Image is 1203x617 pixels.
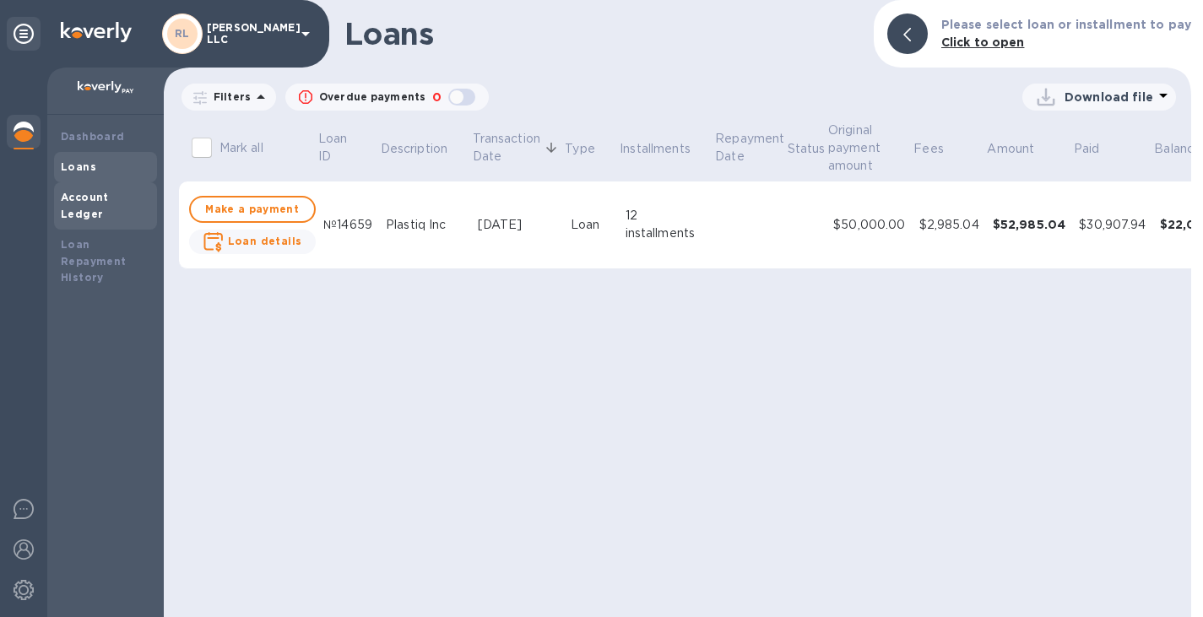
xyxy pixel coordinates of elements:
span: Loan ID [318,130,377,165]
p: Original payment amount [828,122,889,175]
span: Type [565,140,617,158]
p: Status [788,140,826,158]
button: Loan details [189,230,316,254]
p: Paid [1074,140,1100,158]
b: Click to open [941,35,1025,49]
span: Fees [913,140,966,158]
b: Loans [61,160,96,173]
p: Fees [913,140,944,158]
div: $30,907.94 [1079,216,1146,234]
p: Download file [1065,89,1153,106]
span: Paid [1074,140,1122,158]
p: Balance [1154,140,1201,158]
span: Installments [620,140,713,158]
div: Plastiq Inc [386,216,464,234]
b: Account Ledger [61,191,109,220]
p: Mark all [219,139,263,157]
h1: Loans [344,16,860,51]
p: Overdue payments [319,89,425,105]
p: Loan ID [318,130,355,165]
b: Loan details [228,235,302,247]
button: Overdue payments0 [285,84,489,111]
div: Loan [571,216,612,234]
p: Description [381,140,447,158]
p: Amount [987,140,1034,158]
span: Description [381,140,469,158]
div: Unpin categories [7,17,41,51]
div: $2,985.04 [919,216,979,234]
b: Loan Repayment History [61,238,127,284]
span: Transaction Date [473,130,562,165]
p: [PERSON_NAME] LLC [207,22,291,46]
div: $52,985.04 [993,216,1066,233]
p: Filters [207,89,251,104]
div: [DATE] [478,216,557,234]
button: Make a payment [189,196,316,223]
p: Installments [620,140,691,158]
div: 12 installments [626,207,707,242]
b: Please select loan or installment to pay [941,18,1191,31]
p: Repayment Date [715,130,784,165]
span: Amount [987,140,1056,158]
img: Logo [61,22,132,42]
div: №14659 [323,216,372,234]
span: Original payment amount [828,122,911,175]
div: $50,000.00 [833,216,905,234]
p: Type [565,140,595,158]
p: Transaction Date [473,130,540,165]
span: Make a payment [204,199,301,219]
p: 0 [432,89,442,106]
b: RL [175,27,190,40]
b: Dashboard [61,130,125,143]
